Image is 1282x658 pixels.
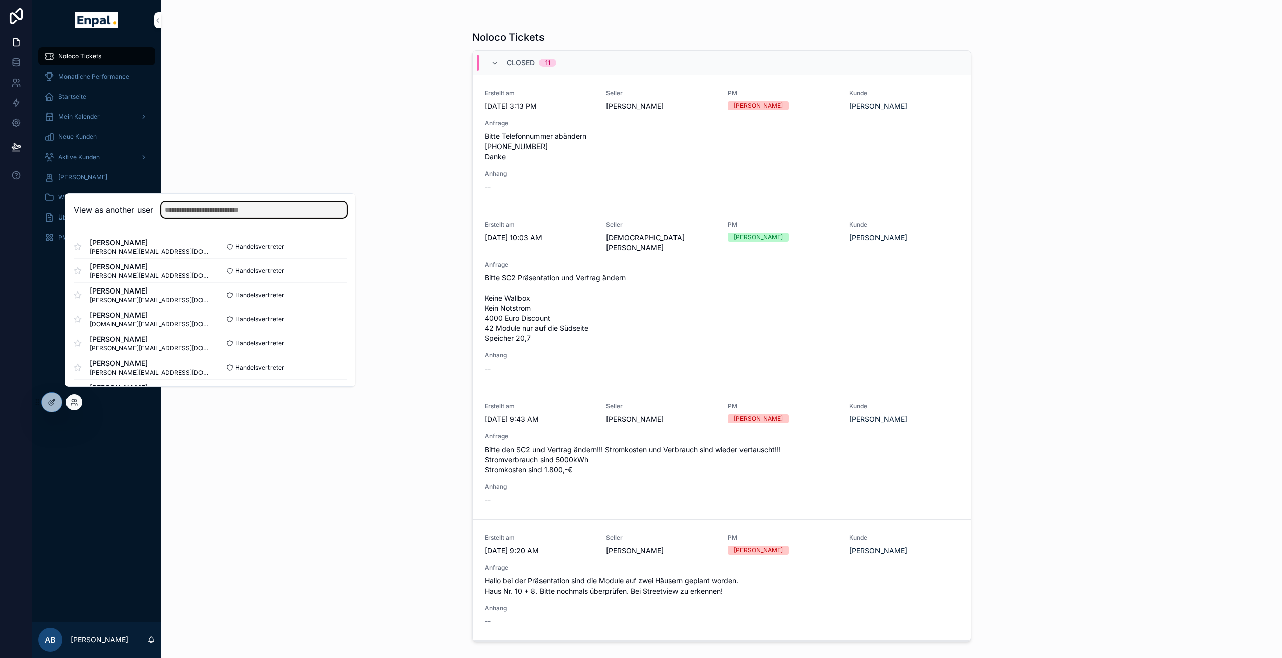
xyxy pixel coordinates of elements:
h2: View as another user [74,204,153,216]
a: PM Übersicht [38,229,155,247]
a: [PERSON_NAME] [849,546,907,556]
span: Bitte SC2 Präsentation und Vertrag ändern Keine Wallbox Kein Notstrom 4000 Euro Discount 42 Modul... [485,273,959,343]
span: Seller [606,221,715,229]
span: Hallo bei der Präsentation sind die Module auf zwei Häusern geplant worden. Haus Nr. 10 + 8. Bitt... [485,576,959,596]
a: [PERSON_NAME] [849,101,907,111]
span: [PERSON_NAME] [606,414,715,424]
span: [DATE] 10:03 AM [485,233,594,243]
span: [PERSON_NAME] [58,173,107,181]
span: [PERSON_NAME] [606,546,715,556]
a: Startseite [38,88,155,106]
span: Handelsvertreter [235,243,284,251]
span: Über mich [58,213,88,222]
span: [PERSON_NAME][EMAIL_ADDRESS][DOMAIN_NAME] [90,272,210,280]
span: [PERSON_NAME][EMAIL_ADDRESS][DOMAIN_NAME] [90,369,210,377]
h1: Noloco Tickets [472,30,545,44]
span: Anfrage [485,564,959,572]
span: Handelsvertreter [235,267,284,275]
span: [DATE] 3:13 PM [485,101,594,111]
a: [PERSON_NAME] [849,233,907,243]
span: [PERSON_NAME] [90,238,210,248]
span: [PERSON_NAME] [90,310,210,320]
span: [DEMOGRAPHIC_DATA][PERSON_NAME] [606,233,715,253]
span: Startseite [58,93,86,101]
span: [PERSON_NAME][EMAIL_ADDRESS][DOMAIN_NAME] [90,344,210,352]
div: [PERSON_NAME] [734,233,783,242]
span: Monatliche Performance [58,72,129,81]
span: Anhang [485,351,959,359]
a: Monatliche Performance [38,67,155,86]
a: Über mich [38,208,155,227]
span: [PERSON_NAME][EMAIL_ADDRESS][DOMAIN_NAME] [90,296,210,304]
span: Handelsvertreter [235,315,284,323]
span: Anhang [485,170,959,178]
span: Anhang [485,483,959,491]
span: Handelsvertreter [235,339,284,347]
span: -- [485,363,491,374]
span: [DATE] 9:43 AM [485,414,594,424]
span: Anfrage [485,432,959,441]
span: Wissensdatenbank [58,193,112,201]
a: Mein Kalender [38,108,155,126]
span: PM [728,402,837,410]
span: [PERSON_NAME] [90,334,210,344]
span: [PERSON_NAME] [90,358,210,369]
span: Mein Kalender [58,113,100,121]
span: Anfrage [485,261,959,269]
div: 11 [545,59,550,67]
span: Bitte den SC2 und Vertrag ändern!!! Stromkosten und Verbrauch sind wieder vertauscht!!! Stromverb... [485,445,959,475]
span: [PERSON_NAME][EMAIL_ADDRESS][DOMAIN_NAME] [90,248,210,256]
span: Aktive Kunden [58,153,100,161]
div: scrollable content [32,40,161,260]
span: Noloco Tickets [58,52,101,60]
span: -- [485,495,491,505]
span: Handelsvertreter [235,363,284,372]
a: Neue Kunden [38,128,155,146]
span: Erstellt am [485,534,594,542]
span: -- [485,182,491,192]
span: AB [45,634,56,646]
span: Anhang [485,604,959,612]
span: Seller [606,402,715,410]
a: Noloco Tickets [38,47,155,65]
span: Seller [606,534,715,542]
div: [PERSON_NAME] [734,546,783,555]
span: [DATE] 9:20 AM [485,546,594,556]
span: Anfrage [485,119,959,127]
span: Bitte Telefonnummer abändern [PHONE_NUMBER] Danke [485,131,959,162]
a: Wissensdatenbank [38,188,155,206]
span: [PERSON_NAME] [606,101,715,111]
span: Kunde [849,221,959,229]
div: [PERSON_NAME] [734,101,783,110]
span: PM [728,89,837,97]
span: Handelsvertreter [235,291,284,299]
span: -- [485,616,491,626]
span: Erstellt am [485,89,594,97]
span: Closed [507,58,535,68]
span: PM [728,534,837,542]
span: Neue Kunden [58,133,97,141]
span: Kunde [849,534,959,542]
span: Erstellt am [485,221,594,229]
span: Erstellt am [485,402,594,410]
span: Kunde [849,402,959,410]
div: [PERSON_NAME] [734,414,783,423]
span: [PERSON_NAME] [90,383,210,393]
span: [DOMAIN_NAME][EMAIL_ADDRESS][DOMAIN_NAME] [90,320,210,328]
a: [PERSON_NAME] [849,414,907,424]
span: PM Übersicht [58,234,97,242]
a: [PERSON_NAME] [38,168,155,186]
a: Aktive Kunden [38,148,155,166]
span: [PERSON_NAME] [90,262,210,272]
span: [PERSON_NAME] [90,286,210,296]
span: Seller [606,89,715,97]
p: [PERSON_NAME] [71,635,128,645]
img: App logo [75,12,118,28]
span: PM [728,221,837,229]
span: Kunde [849,89,959,97]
